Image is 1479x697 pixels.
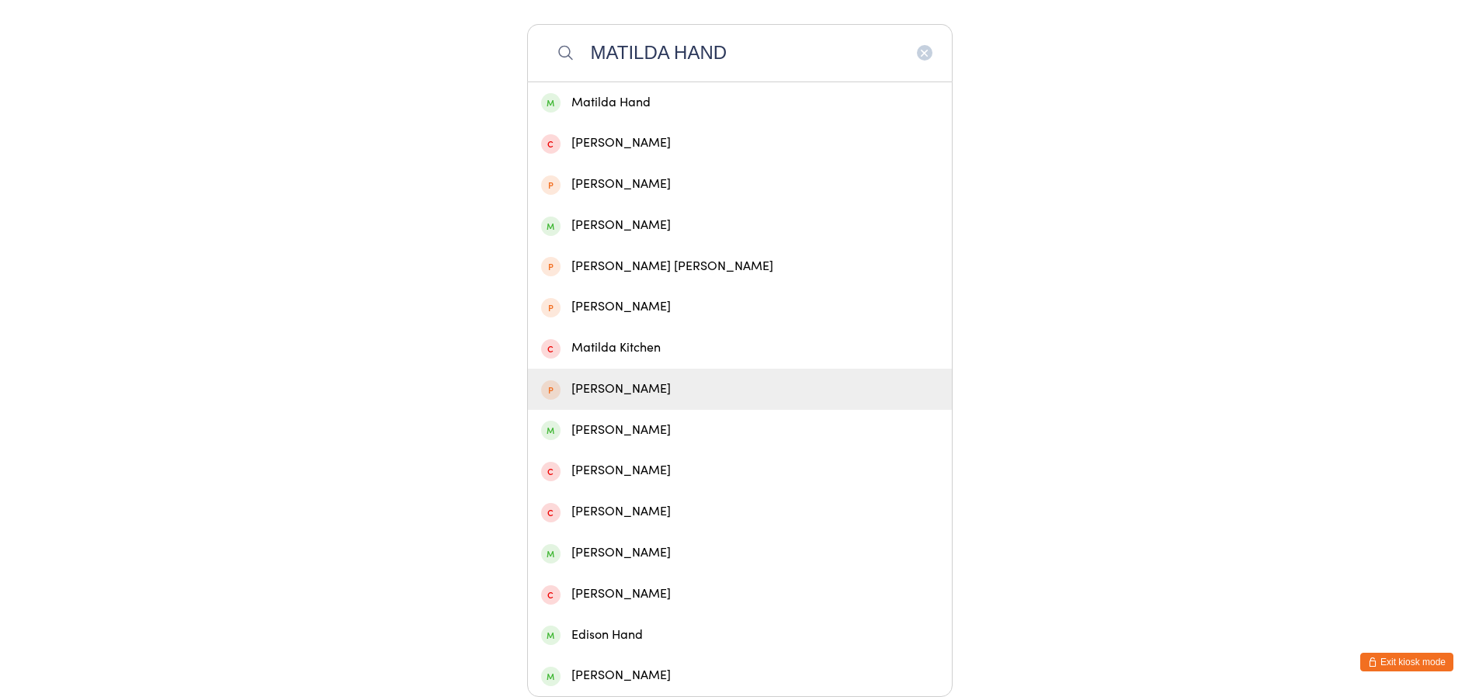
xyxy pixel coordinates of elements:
[541,543,939,563] div: [PERSON_NAME]
[541,338,939,359] div: Matilda Kitchen
[541,625,939,646] div: Edison Hand
[541,92,939,113] div: Matilda Hand
[541,584,939,605] div: [PERSON_NAME]
[541,215,939,236] div: [PERSON_NAME]
[541,379,939,400] div: [PERSON_NAME]
[541,665,939,686] div: [PERSON_NAME]
[541,420,939,441] div: [PERSON_NAME]
[527,24,953,81] input: Search
[541,174,939,195] div: [PERSON_NAME]
[541,460,939,481] div: [PERSON_NAME]
[541,133,939,154] div: [PERSON_NAME]
[541,501,939,522] div: [PERSON_NAME]
[541,296,939,317] div: [PERSON_NAME]
[541,256,939,277] div: [PERSON_NAME] [PERSON_NAME]
[1360,653,1453,671] button: Exit kiosk mode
